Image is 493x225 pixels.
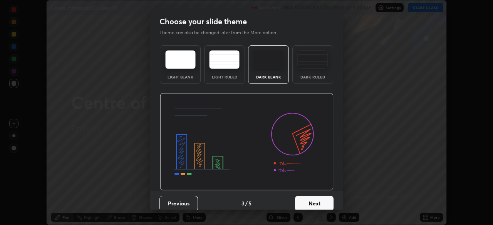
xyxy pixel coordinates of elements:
img: lightTheme.e5ed3b09.svg [165,50,196,69]
div: Dark Ruled [297,75,328,79]
button: Previous [159,196,198,211]
div: Light Ruled [209,75,240,79]
img: darkTheme.f0cc69e5.svg [253,50,284,69]
h2: Choose your slide theme [159,17,247,27]
h4: 3 [241,199,245,207]
div: Dark Blank [253,75,284,79]
h4: / [245,199,248,207]
p: Theme can also be changed later from the More option [159,29,284,36]
img: darkRuledTheme.de295e13.svg [297,50,328,69]
button: Next [295,196,334,211]
h4: 5 [248,199,252,207]
img: lightRuledTheme.5fabf969.svg [209,50,240,69]
img: darkThemeBanner.d06ce4a2.svg [160,93,334,191]
div: Light Blank [165,75,196,79]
